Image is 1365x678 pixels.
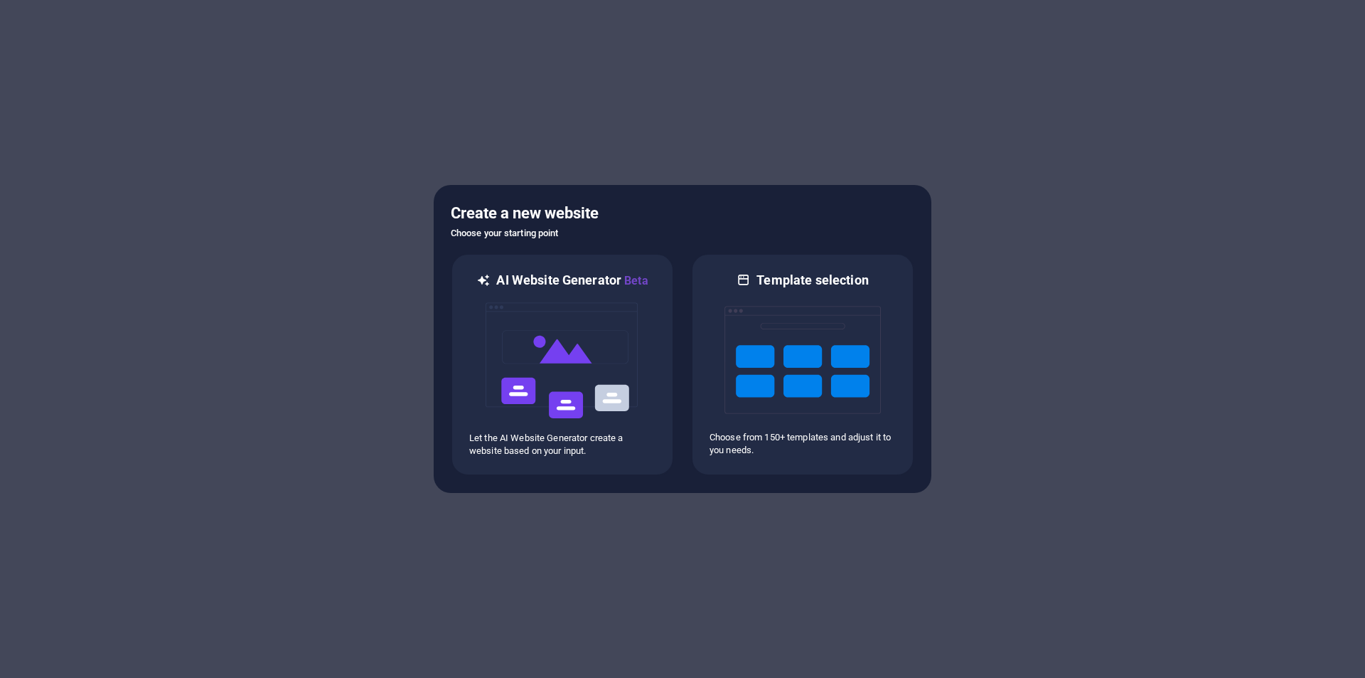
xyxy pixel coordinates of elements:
[710,431,896,457] p: Choose from 150+ templates and adjust it to you needs.
[691,253,914,476] div: Template selectionChoose from 150+ templates and adjust it to you needs.
[451,202,914,225] h5: Create a new website
[451,225,914,242] h6: Choose your starting point
[756,272,868,289] h6: Template selection
[484,290,641,432] img: ai
[469,432,655,457] p: Let the AI Website Generator create a website based on your input.
[496,272,648,290] h6: AI Website Generator
[621,274,648,287] span: Beta
[451,253,674,476] div: AI Website GeneratorBetaaiLet the AI Website Generator create a website based on your input.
